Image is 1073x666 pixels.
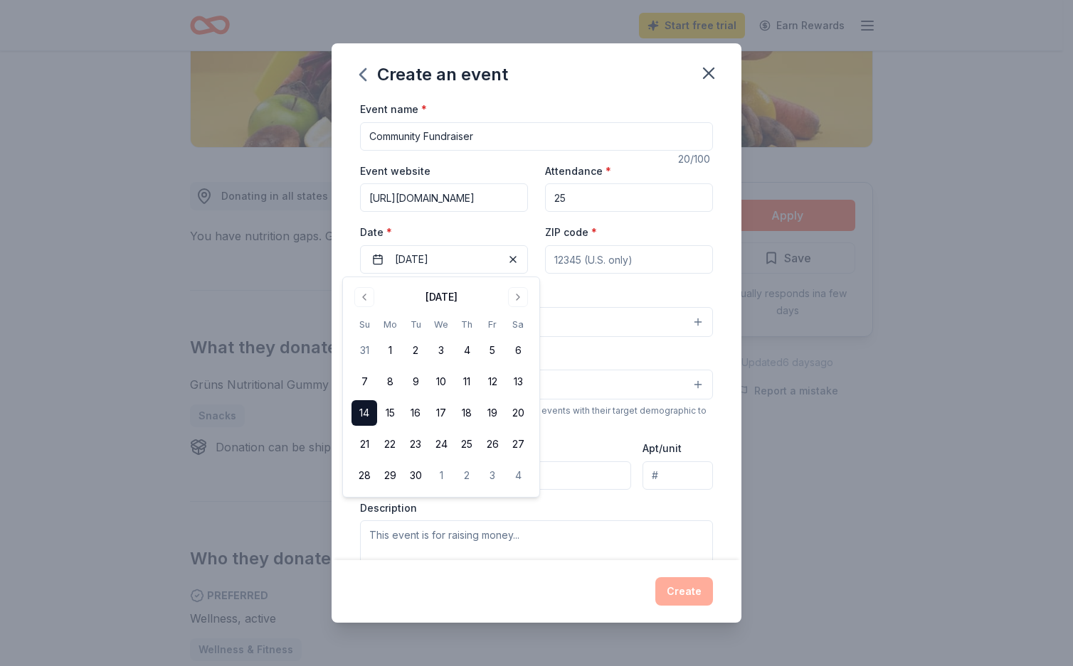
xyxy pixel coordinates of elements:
button: 22 [377,431,403,457]
th: Sunday [351,317,377,332]
button: 19 [480,400,505,426]
button: 15 [377,400,403,426]
label: Attendance [545,164,611,178]
button: Go to next month [508,287,528,307]
div: [DATE] [425,289,458,306]
button: Go to previous month [354,287,374,307]
button: 4 [505,463,531,488]
button: 3 [480,463,505,488]
button: 1 [428,463,454,488]
button: 10 [428,369,454,394]
button: 4 [454,338,480,363]
button: 1 [377,338,403,363]
input: # [643,461,713,490]
button: 2 [454,463,480,488]
button: 27 [505,431,531,457]
button: 13 [505,369,531,394]
th: Thursday [454,317,480,332]
button: 16 [403,400,428,426]
button: 20 [505,400,531,426]
button: 26 [480,431,505,457]
button: 12 [480,369,505,394]
button: 31 [351,338,377,363]
button: 29 [377,463,403,488]
button: 14 [351,400,377,426]
th: Friday [480,317,505,332]
label: Event website [360,164,430,178]
button: 2 [403,338,428,363]
button: 24 [428,431,454,457]
button: 6 [505,338,531,363]
button: 17 [428,400,454,426]
th: Saturday [505,317,531,332]
button: 25 [454,431,480,457]
button: 21 [351,431,377,457]
button: 18 [454,400,480,426]
button: 8 [377,369,403,394]
input: https://www... [360,183,528,212]
button: 9 [403,369,428,394]
button: [DATE] [360,245,528,274]
label: Apt/unit [643,441,682,456]
label: Event name [360,102,427,117]
button: 23 [403,431,428,457]
input: 12345 (U.S. only) [545,245,713,274]
button: 28 [351,463,377,488]
input: 20 [545,183,713,212]
button: 11 [454,369,480,394]
th: Monday [377,317,403,332]
label: ZIP code [545,225,597,240]
div: 20 /100 [678,151,713,168]
th: Tuesday [403,317,428,332]
div: Create an event [360,63,508,86]
input: Spring Fundraiser [360,122,713,151]
button: 5 [480,338,505,363]
button: 30 [403,463,428,488]
button: 7 [351,369,377,394]
button: 3 [428,338,454,363]
th: Wednesday [428,317,454,332]
label: Date [360,225,528,240]
label: Description [360,501,417,515]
